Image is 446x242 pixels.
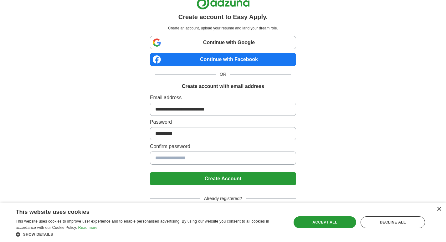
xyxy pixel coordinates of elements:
a: Continue with Facebook [150,53,296,66]
div: Decline all [361,216,425,228]
a: Read more, opens a new window [78,225,98,230]
div: Close [437,207,441,212]
h1: Create account with email address [182,83,264,90]
label: Confirm password [150,143,296,150]
button: Create Account [150,172,296,185]
div: Show details [16,231,283,237]
label: Email address [150,94,296,101]
div: Accept all [294,216,356,228]
p: Create an account, upload your resume and land your dream role. [151,25,295,31]
span: OR [216,71,230,78]
a: Continue with Google [150,36,296,49]
div: This website uses cookies [16,206,268,216]
h1: Create account to Easy Apply. [178,12,268,22]
span: This website uses cookies to improve user experience and to enable personalised advertising. By u... [16,219,269,230]
span: Already registered? [200,195,246,202]
label: Password [150,118,296,126]
span: Show details [23,232,53,237]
